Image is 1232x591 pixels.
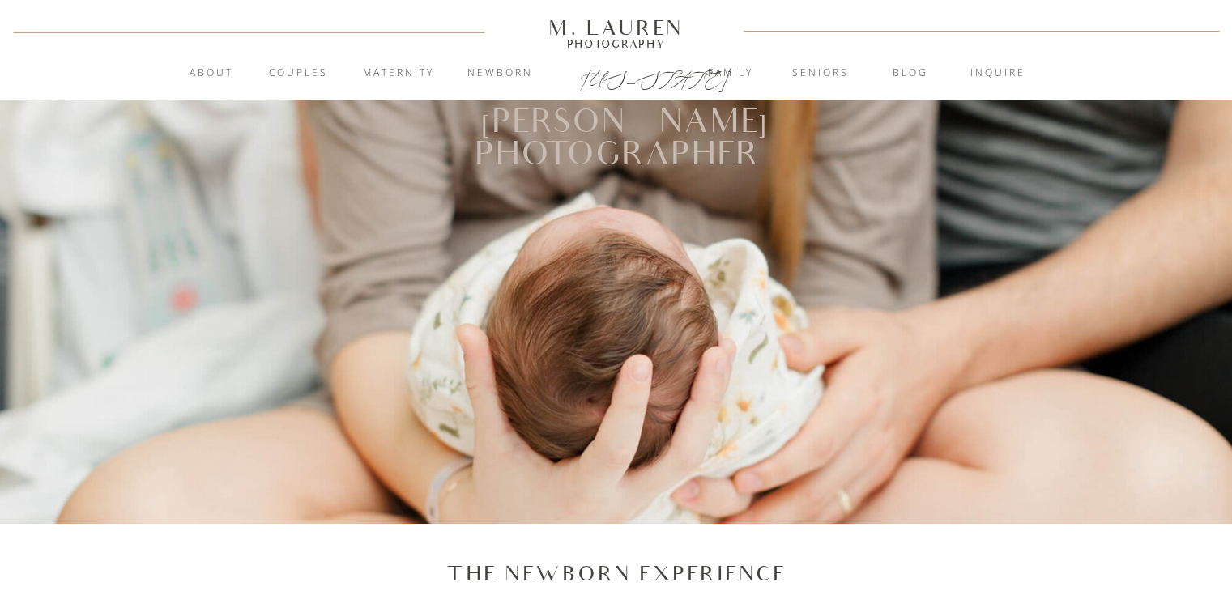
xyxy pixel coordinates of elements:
[501,19,732,36] a: M. Lauren
[381,559,852,588] div: The Newborn experience
[255,66,343,82] a: Couples
[777,66,864,82] a: Seniors
[954,66,1042,82] a: inquire
[867,66,954,82] a: blog
[181,66,243,82] a: About
[355,66,442,82] a: Maternity
[687,66,774,82] a: Family
[580,66,654,86] a: [US_STATE]
[542,40,691,48] a: Photography
[382,106,851,173] h1: [PERSON_NAME] photographer
[457,66,544,82] a: Newborn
